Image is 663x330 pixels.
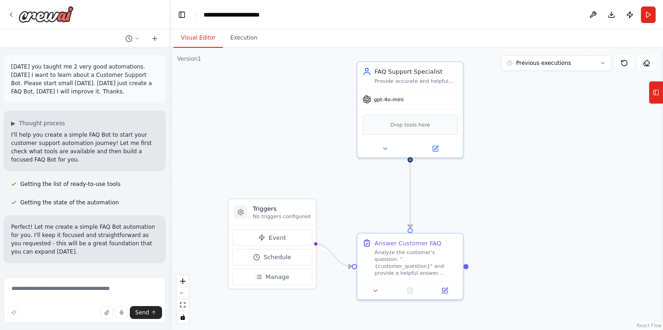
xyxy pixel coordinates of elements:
span: gpt-4o-mini [374,96,404,103]
button: fit view [177,299,189,311]
button: Manage [232,269,312,285]
p: Perfect! Let me create a simple FAQ Bot automation for you. I'll keep it focused and straightforw... [11,223,158,256]
span: Thought process [19,120,65,127]
button: Start a new chat [147,33,162,44]
button: Open in side panel [430,285,459,295]
div: Answer Customer FAQAnalyze the customer's question: "{customer_question}" and provide a helpful a... [356,233,464,300]
p: No triggers configured [253,213,311,220]
p: [DATE] you taught me 2 very good automations. [DATE] I want to learn about a Customer Support Bot... [11,63,158,96]
span: Send [135,309,149,316]
span: Getting the list of ready-to-use tools [20,180,121,188]
span: Previous executions [516,59,571,67]
p: I'll help you create a simple FAQ Bot to start your customer support automation journey! Let me f... [11,131,158,164]
div: FAQ Support SpecialistProvide accurate and helpful answers to frequently asked questions about {c... [356,61,464,158]
div: Answer Customer FAQ [375,239,442,248]
span: Manage [265,272,289,281]
a: React Flow attribution [637,323,662,328]
nav: breadcrumb [204,10,260,19]
button: toggle interactivity [177,311,189,323]
g: Edge from triggers to cbb00311-5949-459f-9558-bad169f25ab1 [315,240,352,271]
button: Upload files [100,306,113,319]
span: ▶ [11,120,15,127]
h3: Triggers [253,204,311,213]
span: Getting the state of the automation [20,199,119,206]
button: Open in side panel [411,144,459,154]
button: No output available [392,285,428,295]
div: TriggersNo triggers configuredEventScheduleManage [228,198,317,289]
button: Click to speak your automation idea [115,306,128,319]
button: zoom out [177,287,189,299]
div: Analyze the customer's question: "{customer_question}" and provide a helpful answer. IMPORTANT: B... [375,249,458,277]
button: Switch to previous chat [122,33,144,44]
button: Improve this prompt [7,306,20,319]
div: React Flow controls [177,275,189,323]
button: Send [130,306,162,319]
g: Edge from 6a28f47f-ab71-463c-abfd-113bd6cb8eb2 to cbb00311-5949-459f-9558-bad169f25ab1 [406,162,415,228]
span: Drop tools here [390,121,430,129]
button: zoom in [177,275,189,287]
span: Event [269,233,286,242]
span: Schedule [263,253,291,261]
div: Version 1 [177,55,201,63]
button: Schedule [232,249,312,265]
div: FAQ Support Specialist [375,67,458,76]
button: ▶Thought process [11,120,65,127]
div: Provide accurate and helpful answers to frequently asked questions about {company_name} and their... [375,77,458,84]
button: Previous executions [501,55,611,71]
button: Execution [223,29,265,48]
button: Event [232,229,312,245]
span: Creating FAQ Support Specialist agent [20,272,126,280]
button: Visual Editor [174,29,223,48]
button: Hide left sidebar [175,8,188,21]
img: Logo [18,6,74,23]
